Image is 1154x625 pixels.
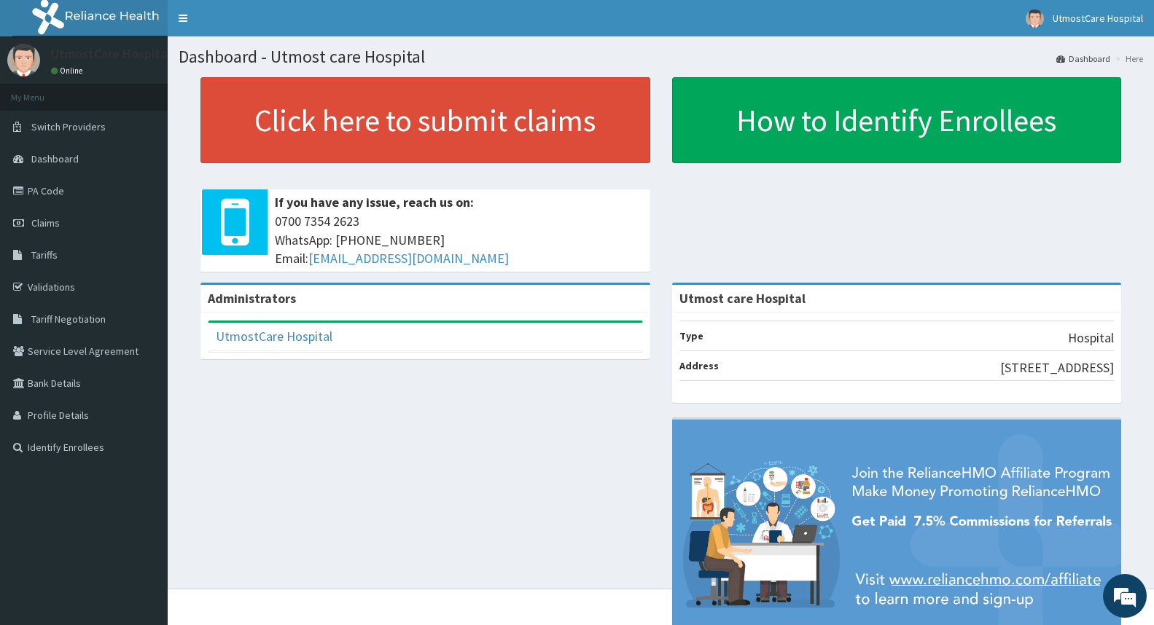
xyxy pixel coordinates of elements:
span: UtmostCare Hospital [1053,12,1143,25]
span: 0700 7354 2623 WhatsApp: [PHONE_NUMBER] Email: [275,212,643,268]
p: UtmostCare Hospital [51,47,171,60]
b: Administrators [208,290,296,307]
a: How to Identify Enrollees [672,77,1122,163]
span: Tariff Negotiation [31,312,106,326]
a: Online [51,66,86,76]
b: If you have any issue, reach us on: [275,194,474,211]
a: UtmostCare Hospital [216,328,332,345]
img: User Image [7,44,40,76]
a: Click here to submit claims [200,77,650,163]
b: Address [679,359,719,372]
span: Dashboard [31,152,79,165]
p: Hospital [1068,329,1114,347]
a: [EMAIL_ADDRESS][DOMAIN_NAME] [308,250,509,267]
span: Tariffs [31,248,58,262]
span: Claims [31,216,60,229]
li: Here [1112,52,1143,65]
p: [STREET_ADDRESS] [1000,358,1114,377]
b: Type [679,329,703,342]
h1: Dashboard - Utmost care Hospital [179,47,1143,66]
strong: Utmost care Hospital [679,290,806,307]
a: Dashboard [1056,52,1110,65]
img: User Image [1026,9,1044,28]
span: Switch Providers [31,120,106,133]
